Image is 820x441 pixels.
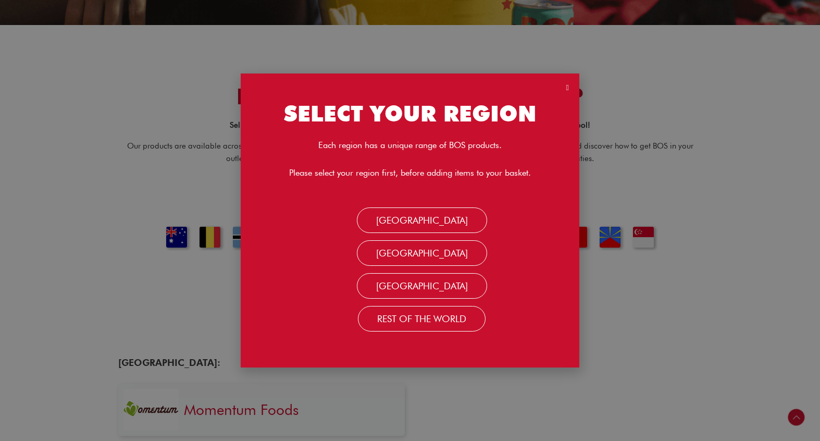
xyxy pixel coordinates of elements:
p: Each region has a unique range of BOS products. [251,139,569,152]
nav: Menu [251,213,569,326]
h2: SELECT YOUR REGION [251,100,569,128]
a: [GEOGRAPHIC_DATA] [357,207,487,232]
a: [GEOGRAPHIC_DATA] [357,240,487,265]
p: Please select your region first, before adding items to your basket. [251,166,569,179]
a: Rest Of the World [358,306,486,331]
a: [GEOGRAPHIC_DATA] [357,273,487,298]
a: Close [566,84,569,92]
